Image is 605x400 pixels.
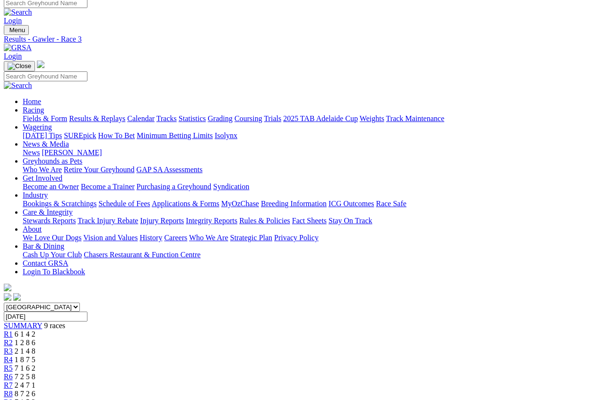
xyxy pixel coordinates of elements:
[137,165,203,174] a: GAP SA Assessments
[15,339,35,347] span: 1 2 8 6
[4,52,22,60] a: Login
[283,114,358,122] a: 2025 TAB Adelaide Cup
[4,330,13,338] a: R1
[230,234,272,242] a: Strategic Plan
[23,259,68,267] a: Contact GRSA
[376,200,406,208] a: Race Safe
[23,234,81,242] a: We Love Our Dogs
[127,114,155,122] a: Calendar
[13,293,21,301] img: twitter.svg
[23,165,62,174] a: Who We Are
[164,234,187,242] a: Careers
[213,183,249,191] a: Syndication
[179,114,206,122] a: Statistics
[23,131,62,139] a: [DATE] Tips
[23,106,44,114] a: Racing
[386,114,444,122] a: Track Maintenance
[4,284,11,291] img: logo-grsa-white.png
[156,114,177,122] a: Tracks
[23,225,42,233] a: About
[4,381,13,389] a: R7
[23,148,601,157] div: News & Media
[23,114,601,123] div: Racing
[261,200,327,208] a: Breeding Information
[23,114,67,122] a: Fields & Form
[64,131,96,139] a: SUREpick
[328,200,374,208] a: ICG Outcomes
[42,148,102,157] a: [PERSON_NAME]
[23,140,69,148] a: News & Media
[84,251,200,259] a: Chasers Restaurant & Function Centre
[23,251,82,259] a: Cash Up Your Club
[328,217,372,225] a: Stay On Track
[9,26,25,34] span: Menu
[215,131,237,139] a: Isolynx
[4,25,29,35] button: Toggle navigation
[15,347,35,355] span: 2 1 4 8
[8,62,31,70] img: Close
[23,165,601,174] div: Greyhounds as Pets
[15,364,35,372] span: 7 1 6 2
[23,217,601,225] div: Care & Integrity
[23,234,601,242] div: About
[15,356,35,364] span: 1 8 7 5
[23,242,64,250] a: Bar & Dining
[81,183,135,191] a: Become a Trainer
[23,200,601,208] div: Industry
[23,268,85,276] a: Login To Blackbook
[137,183,211,191] a: Purchasing a Greyhound
[4,43,32,52] img: GRSA
[98,200,150,208] a: Schedule of Fees
[23,148,40,157] a: News
[4,364,13,372] a: R5
[23,191,48,199] a: Industry
[23,200,96,208] a: Bookings & Scratchings
[4,8,32,17] img: Search
[152,200,219,208] a: Applications & Forms
[69,114,125,122] a: Results & Replays
[23,157,82,165] a: Greyhounds as Pets
[44,322,65,330] span: 9 races
[208,114,233,122] a: Grading
[234,114,262,122] a: Coursing
[4,356,13,364] a: R4
[15,330,35,338] span: 6 1 4 2
[23,251,601,259] div: Bar & Dining
[23,183,601,191] div: Get Involved
[4,71,87,81] input: Search
[4,339,13,347] a: R2
[15,373,35,381] span: 7 2 5 8
[360,114,384,122] a: Weights
[4,322,42,330] a: SUMMARY
[23,183,79,191] a: Become an Owner
[4,293,11,301] img: facebook.svg
[4,35,601,43] div: Results - Gawler - Race 3
[23,131,601,140] div: Wagering
[186,217,237,225] a: Integrity Reports
[64,165,135,174] a: Retire Your Greyhound
[137,131,213,139] a: Minimum Betting Limits
[4,347,13,355] span: R3
[4,390,13,398] a: R8
[15,390,35,398] span: 8 7 2 6
[23,123,52,131] a: Wagering
[239,217,290,225] a: Rules & Policies
[292,217,327,225] a: Fact Sheets
[78,217,138,225] a: Track Injury Rebate
[37,61,44,68] img: logo-grsa-white.png
[264,114,281,122] a: Trials
[139,234,162,242] a: History
[15,381,35,389] span: 2 4 7 1
[23,97,41,105] a: Home
[4,373,13,381] a: R6
[98,131,135,139] a: How To Bet
[23,174,62,182] a: Get Involved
